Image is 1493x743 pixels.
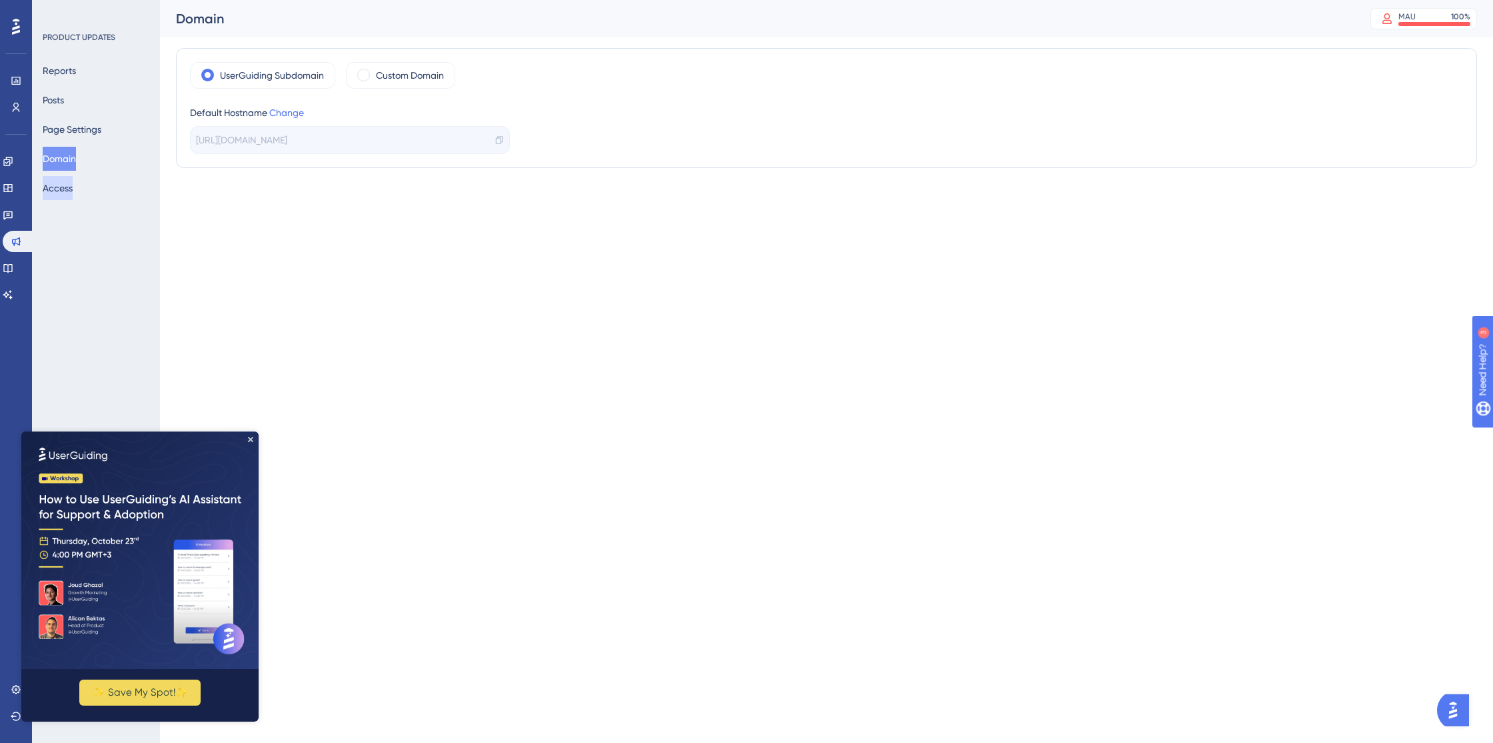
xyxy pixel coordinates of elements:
span: Need Help? [31,3,83,19]
iframe: UserGuiding AI Assistant Launcher [1437,690,1477,730]
a: Change [269,107,304,118]
div: MAU [1398,11,1416,22]
div: Domain [176,9,1337,28]
label: Custom Domain [376,67,444,83]
button: Page Settings [43,117,101,141]
button: Domain [43,147,76,171]
div: 3 [93,7,97,17]
button: Access [43,176,73,200]
div: Close Preview [227,5,232,11]
button: ✨ Save My Spot!✨ [58,248,179,274]
div: Default Hostname [190,105,510,121]
span: [URL][DOMAIN_NAME] [196,132,287,148]
div: PRODUCT UPDATES [43,32,115,43]
label: UserGuiding Subdomain [220,67,324,83]
button: Posts [43,88,64,112]
div: 100 % [1451,11,1470,22]
button: Reports [43,59,76,83]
